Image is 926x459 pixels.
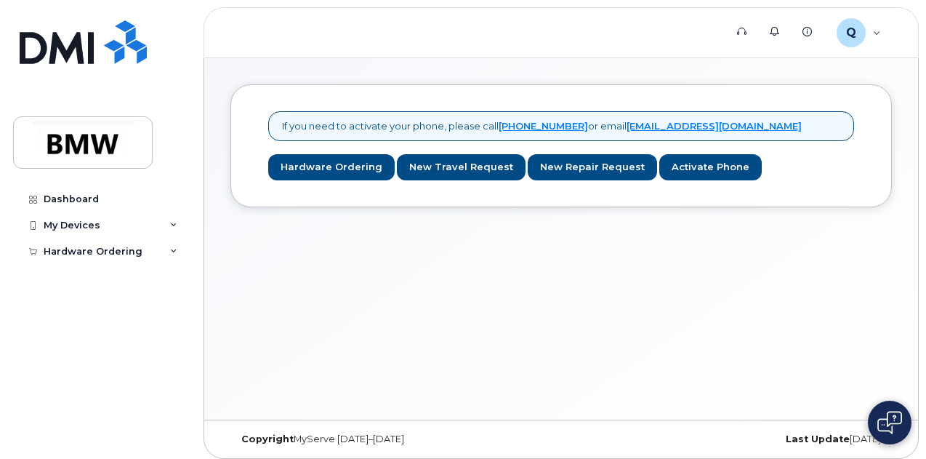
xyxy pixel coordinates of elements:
[268,154,395,181] a: Hardware Ordering
[659,154,762,181] a: Activate Phone
[786,434,850,444] strong: Last Update
[499,120,588,132] a: [PHONE_NUMBER]
[528,154,657,181] a: New Repair Request
[627,120,802,132] a: [EMAIL_ADDRESS][DOMAIN_NAME]
[397,154,526,181] a: New Travel Request
[877,411,902,434] img: Open chat
[241,434,294,444] strong: Copyright
[282,119,802,133] p: If you need to activate your phone, please call or email
[672,434,892,445] div: [DATE]
[230,434,451,445] div: MyServe [DATE]–[DATE]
